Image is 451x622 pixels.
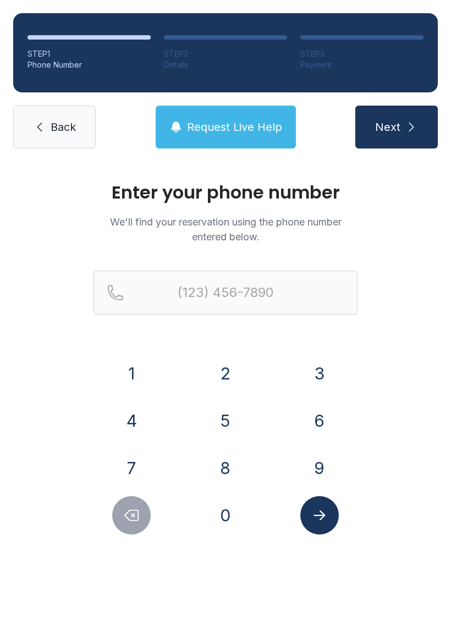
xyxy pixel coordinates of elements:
[206,354,245,393] button: 2
[300,449,339,487] button: 9
[206,449,245,487] button: 8
[94,214,358,244] p: We'll find your reservation using the phone number entered below.
[206,401,245,440] button: 5
[164,48,287,59] div: STEP 2
[94,184,358,201] h1: Enter your phone number
[187,119,282,135] span: Request Live Help
[164,59,287,70] div: Details
[300,48,424,59] div: STEP 3
[206,496,245,535] button: 0
[94,271,358,315] input: Reservation phone number
[112,449,151,487] button: 7
[112,496,151,535] button: Delete number
[300,496,339,535] button: Submit lookup form
[300,59,424,70] div: Payment
[51,119,76,135] span: Back
[375,119,400,135] span: Next
[112,401,151,440] button: 4
[300,354,339,393] button: 3
[28,48,151,59] div: STEP 1
[112,354,151,393] button: 1
[300,401,339,440] button: 6
[28,59,151,70] div: Phone Number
